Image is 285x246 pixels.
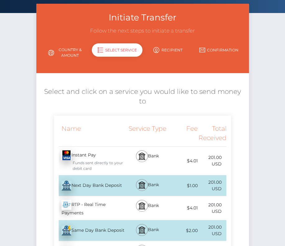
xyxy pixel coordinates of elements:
[198,175,227,196] div: 201.00 USD
[126,120,169,147] div: Service Type
[138,202,146,209] img: bank.svg
[61,226,71,235] img: uObGLS8Ltq9ceZQwppFW9RMbi2NbuedY4gAAAABJRU5ErkJggg==
[169,201,198,215] div: $4.01
[142,45,193,55] a: Recipient
[198,151,227,171] div: 201.00 USD
[198,220,227,241] div: 201.00 USD
[61,200,71,210] img: wcGC+PCrrIMMAAAAABJRU5ErkJggg==
[54,120,126,147] div: Name
[126,196,169,220] div: Bank
[41,45,92,61] a: Country & Amount
[61,181,71,191] img: 8MxdlsaCuGbAAAAAElFTkSuQmCC
[126,147,169,175] div: Bank
[54,222,126,239] div: Same Day Bank Deposit
[61,160,126,171] div: Funds sent directly to your debit card
[138,226,146,234] img: bank.svg
[126,220,169,241] div: Bank
[169,154,198,168] div: $4.01
[54,147,126,175] div: Instant Pay
[61,150,71,160] img: QwWugUCNyICDhMjofT14yaqUfddCM6mkz1jyhlzQJMfnoYLnQKBG4sBBx5acn+Idg5zKpHvf4PMFFwNoJ2cDAAAAAASUVORK5...
[54,177,126,194] div: Next Day Bank Deposit
[126,175,169,196] div: Bank
[138,181,146,189] img: bank.svg
[198,120,227,147] div: Total Received
[198,198,227,218] div: 201.00 USD
[92,45,142,61] a: Select Service
[41,11,244,24] h3: Initiate Transfer
[41,87,244,106] h5: Select and click on a service you would like to send money to
[41,27,244,35] h3: Follow the next steps to initiate a transfer
[169,224,198,238] div: $2.00
[92,43,142,57] div: Select Service
[54,196,126,220] div: RTP - Real Time Payments
[138,152,146,160] img: bank.svg
[169,120,198,147] div: Fee
[169,179,198,193] div: $1.00
[193,45,244,55] a: Confirmation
